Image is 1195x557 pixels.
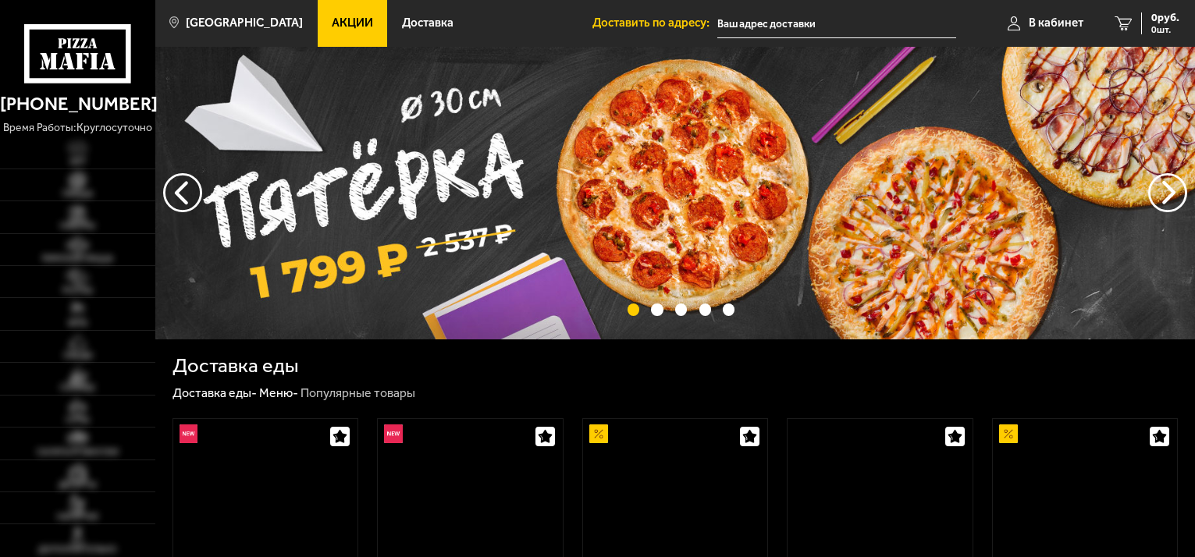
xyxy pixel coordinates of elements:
span: [GEOGRAPHIC_DATA] [186,17,303,29]
h1: Доставка еды [172,356,298,376]
div: Популярные товары [301,385,415,402]
img: Новинка [180,424,198,443]
img: Акционный [999,424,1018,443]
span: Доставка [402,17,453,29]
span: 0 руб. [1151,12,1179,23]
button: следующий [163,173,202,212]
img: Новинка [384,424,403,443]
span: 0 шт. [1151,25,1179,34]
a: Доставка еды- [172,385,257,400]
button: предыдущий [1148,173,1187,212]
button: точки переключения [651,303,663,315]
a: Меню- [259,385,298,400]
button: точки переключения [699,303,711,315]
button: точки переключения [723,303,734,315]
input: Ваш адрес доставки [717,9,956,38]
button: точки переключения [628,303,639,315]
img: Акционный [589,424,608,443]
span: Акции [332,17,373,29]
span: Доставить по адресу: [592,17,717,29]
button: точки переключения [675,303,687,315]
span: В кабинет [1029,17,1083,29]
